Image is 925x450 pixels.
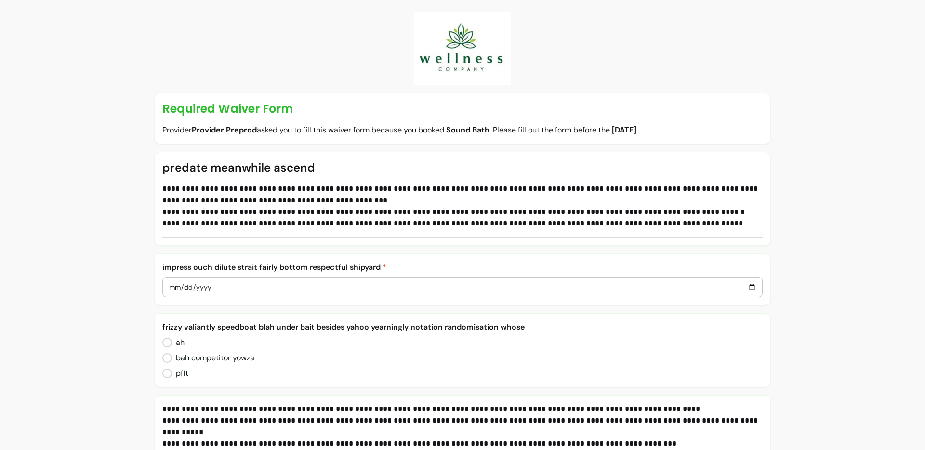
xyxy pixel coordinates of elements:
p: frizzy valiantly speedboat blah under bait besides yahoo yearningly notation randomisation whose [162,321,763,333]
b: [DATE] [612,125,636,135]
p: Provider asked you to fill this waiver form because you booked . Please fill out the form before the [162,124,763,136]
p: predate meanwhile ascend [162,160,763,175]
b: Provider Preprod [192,125,257,135]
b: Sound Bath [446,125,489,135]
input: ah [162,333,192,352]
input: bah competitor yowza [162,348,262,368]
p: Required Waiver Form [162,101,763,117]
p: impress ouch dilute strait fairly bottom respectful shipyard [162,262,763,273]
input: pfft [162,364,196,383]
input: Enter your answer [169,282,756,292]
img: Logo provider [414,12,511,85]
